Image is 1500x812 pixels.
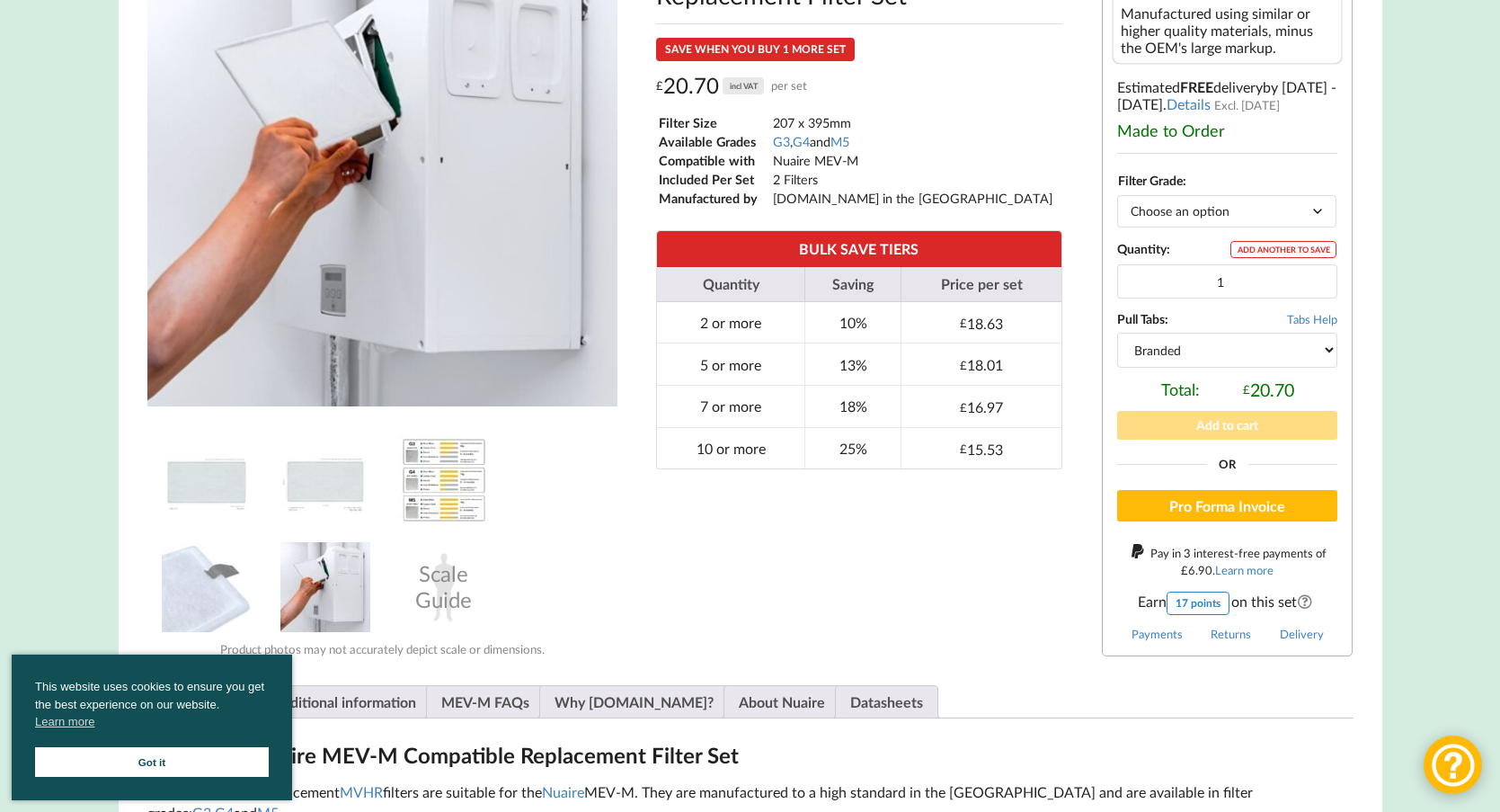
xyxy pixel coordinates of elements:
div: 16.97 [960,398,1003,415]
span: per set [771,72,807,100]
div: ADD ANOTHER TO SAVE [1230,241,1336,258]
a: M5 [830,134,849,149]
td: Nuaire MEV-M [772,152,1053,169]
span: Total: [1161,379,1200,400]
a: MVHR [340,783,383,800]
span: £ [960,400,967,415]
td: Filter Size [658,114,770,131]
td: 2 or more [657,302,805,344]
div: 18.01 [960,356,1003,373]
span: £ [656,72,663,100]
span: £ [1181,563,1188,577]
a: Delivery [1280,627,1324,641]
div: Scale Guide [399,542,489,632]
img: Installing an MVHR Filter [280,542,370,632]
div: 20.70 [1243,379,1294,400]
td: 13% [804,343,901,385]
td: 7 or more [657,385,805,427]
th: BULK SAVE TIERS [657,231,1061,266]
img: Dimensions and Filter Grade of the Nuaire MEV-M Compatible MVHR Filter Replacement Set from MVHR.... [280,435,370,525]
th: Quantity [657,267,805,302]
td: [DOMAIN_NAME] in the [GEOGRAPHIC_DATA] [772,190,1053,207]
b: Pull Tabs: [1117,311,1168,326]
td: Compatible with [658,152,770,169]
a: Learn more [1215,563,1274,577]
a: Additional information [272,686,416,718]
a: Payments [1132,627,1183,641]
td: 25% [804,427,901,469]
a: G3 [773,134,790,149]
div: Or [1117,459,1337,470]
th: Price per set [901,267,1061,302]
td: , and [772,133,1053,150]
th: Saving [804,267,901,302]
div: Manufactured using similar or higher quality materials, minus the OEM's large markup. [1121,4,1334,56]
a: Datasheets [850,686,923,718]
div: 15.53 [960,441,1003,458]
span: Excl. [DATE] [1214,98,1280,112]
span: Pay in 3 interest-free payments of . [1150,546,1327,577]
span: £ [1243,382,1250,397]
span: Earn on this set [1117,592,1337,615]
a: Got it cookie [35,747,269,777]
td: 5 or more [657,343,805,385]
b: FREE [1180,78,1213,95]
div: Product photos may not accurately depict scale or dimensions. [147,642,617,656]
h2: About the Nuaire MEV-M Compatible Replacement Filter Set [147,742,1354,770]
a: MEV-M FAQs [441,686,529,718]
a: Why [DOMAIN_NAME]? [555,686,714,718]
input: Product quantity [1117,264,1337,299]
td: 2 Filters [772,171,1053,188]
div: cookieconsent [12,655,292,800]
a: Details [1167,95,1211,112]
button: Pro Forma Invoice [1117,490,1337,522]
a: G4 [793,134,810,149]
td: 18% [804,385,901,427]
img: A Table showing a comparison between G3, G4 and M5 for MVHR Filters and their efficiency at captu... [399,435,489,525]
td: 10% [804,302,901,344]
a: cookies - Learn more [35,713,94,731]
td: Manufactured by [658,190,770,207]
td: 207 x 395mm [772,114,1053,131]
label: Filter Grade [1118,173,1183,188]
span: £ [960,358,967,372]
td: Included Per Set [658,171,770,188]
div: 18.63 [960,315,1003,332]
td: Available Grades [658,133,770,150]
img: Nuaire MEV-M Compatible MVHR Filter Replacement Set from MVHR.shop [162,435,252,525]
div: 17 points [1167,592,1229,615]
button: Add to cart [1117,411,1337,439]
div: Made to Order [1117,120,1337,140]
span: Tabs Help [1287,312,1337,326]
a: Nuaire [542,783,584,800]
div: 6.90 [1181,563,1212,577]
a: Returns [1211,627,1251,641]
td: 10 or more [657,427,805,469]
div: incl VAT [723,77,764,94]
span: This website uses cookies to ensure you get the best experience on our website. [35,678,269,736]
a: About Nuaire [739,686,825,718]
img: MVHR Filter with a Black Tag [162,542,252,632]
div: 20.70 [656,72,808,100]
div: SAVE WHEN YOU BUY 1 MORE SET [656,38,855,61]
span: by [DATE] - [DATE] [1117,78,1336,112]
span: £ [960,316,967,330]
span: £ [960,442,967,456]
